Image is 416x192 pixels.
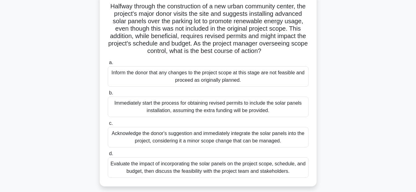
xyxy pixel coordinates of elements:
span: a. [109,60,113,65]
div: Evaluate the impact of incorporating the solar panels on the project scope, schedule, and budget,... [108,157,309,178]
div: Immediately start the process for obtaining revised permits to include the solar panels installat... [108,97,309,117]
span: d. [109,151,113,156]
div: Inform the donor that any changes to the project scope at this stage are not feasible and proceed... [108,66,309,87]
div: Acknowledge the donor's suggestion and immediately integrate the solar panels into the project, c... [108,127,309,147]
span: c. [109,120,113,126]
span: b. [109,90,113,95]
h5: Halfway through the construction of a new urban community center, the project's major donor visit... [107,2,309,55]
